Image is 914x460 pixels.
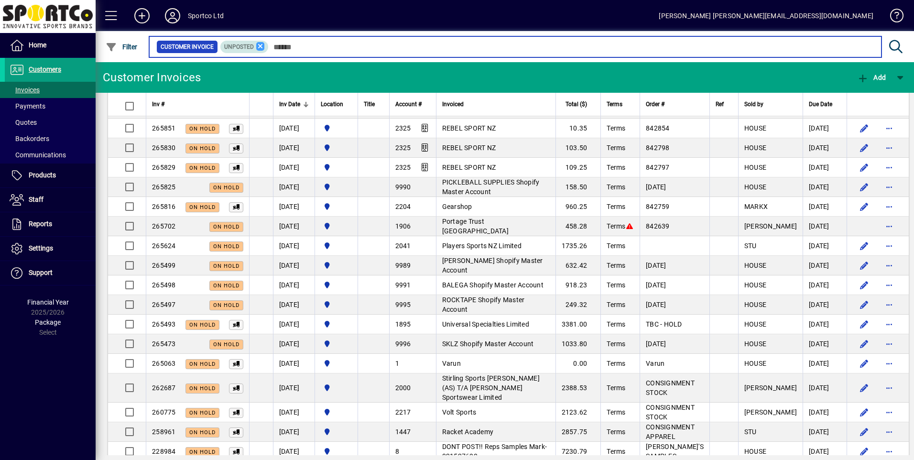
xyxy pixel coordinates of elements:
[364,99,383,110] div: Title
[555,119,601,138] td: 10.35
[809,99,832,110] span: Due Date
[189,165,216,171] span: On hold
[607,301,625,308] span: Terms
[442,320,529,328] span: Universal Specialties Limited
[5,188,96,212] a: Staff
[5,147,96,163] a: Communications
[189,449,216,455] span: On hold
[646,340,666,348] span: [DATE]
[857,444,872,459] button: Edit
[152,99,243,110] div: Inv #
[744,320,766,328] span: HOUSE
[395,124,411,132] span: 2325
[395,360,399,367] span: 1
[395,203,411,210] span: 2204
[189,410,216,416] span: On hold
[273,236,315,256] td: [DATE]
[213,224,239,230] span: On hold
[5,164,96,187] a: Products
[127,7,157,24] button: Add
[321,123,352,133] span: Sportco Ltd Warehouse
[607,144,625,152] span: Terms
[555,295,601,315] td: 249.32
[555,236,601,256] td: 1735.26
[442,99,464,110] span: Invoiced
[321,427,352,437] span: Sportco Ltd Warehouse
[646,360,664,367] span: Varun
[607,281,625,289] span: Terms
[5,237,96,261] a: Settings
[273,295,315,315] td: [DATE]
[646,281,666,289] span: [DATE]
[442,360,461,367] span: Varun
[273,177,315,197] td: [DATE]
[189,126,216,132] span: On hold
[442,408,477,416] span: Volt Sports
[152,124,176,132] span: 265851
[881,238,897,253] button: More options
[646,222,670,230] span: 842639
[744,340,766,348] span: HOUSE
[881,297,897,312] button: More options
[279,99,309,110] div: Inv Date
[273,334,315,354] td: [DATE]
[364,99,375,110] span: Title
[744,124,766,132] span: HOUSE
[607,408,625,416] span: Terms
[881,140,897,155] button: More options
[321,339,352,349] span: Sportco Ltd Warehouse
[857,317,872,332] button: Edit
[803,119,847,138] td: [DATE]
[883,2,902,33] a: Knowledge Base
[442,374,540,401] span: Stirling Sports [PERSON_NAME] (AS) T/A [PERSON_NAME] Sportswear Limited
[321,221,352,231] span: Sportco Ltd Warehouse
[659,8,873,23] div: [PERSON_NAME] [PERSON_NAME][EMAIL_ADDRESS][DOMAIN_NAME]
[321,162,352,173] span: Sportco Ltd Warehouse
[803,315,847,334] td: [DATE]
[152,360,176,367] span: 265063
[152,340,176,348] span: 265473
[881,219,897,234] button: More options
[213,283,239,289] span: On hold
[744,222,797,230] span: [PERSON_NAME]
[395,242,411,250] span: 2041
[321,142,352,153] span: Sportco Ltd Warehouse
[555,177,601,197] td: 158.50
[803,197,847,217] td: [DATE]
[29,171,56,179] span: Products
[152,408,176,416] span: 260775
[881,179,897,195] button: More options
[803,403,847,422] td: [DATE]
[562,99,596,110] div: Total ($)
[152,428,176,436] span: 258961
[321,383,352,393] span: Sportco Ltd Warehouse
[152,262,176,269] span: 265499
[29,196,44,203] span: Staff
[555,422,601,442] td: 2857.75
[321,201,352,212] span: Sportco Ltd Warehouse
[5,82,96,98] a: Invoices
[607,262,625,269] span: Terms
[395,144,411,152] span: 2325
[857,140,872,155] button: Edit
[881,444,897,459] button: More options
[321,446,352,457] span: Sportco Ltd Warehouse
[803,295,847,315] td: [DATE]
[273,354,315,373] td: [DATE]
[152,242,176,250] span: 265624
[395,164,411,171] span: 2325
[273,275,315,295] td: [DATE]
[744,384,797,392] span: [PERSON_NAME]
[395,262,411,269] span: 9989
[321,241,352,251] span: Sportco Ltd Warehouse
[646,99,704,110] div: Order #
[29,41,46,49] span: Home
[213,263,239,269] span: On hold
[189,322,216,328] span: On hold
[152,164,176,171] span: 265829
[220,41,269,53] mat-chip: Customer Invoice Status: Unposted
[744,448,766,455] span: HOUSE
[10,151,66,159] span: Communications
[279,99,300,110] span: Inv Date
[555,197,601,217] td: 960.25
